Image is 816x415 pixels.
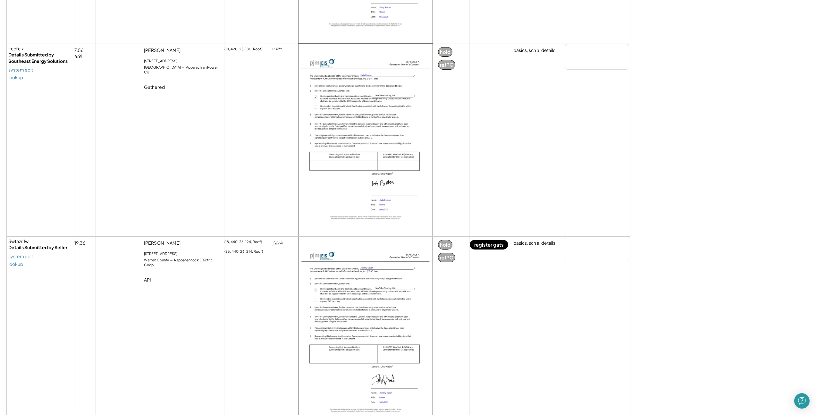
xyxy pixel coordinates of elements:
div: (18, 420, 25, 180, Roof) [224,47,267,54]
button: hold [438,47,452,57]
div: [GEOGRAPHIC_DATA] — Appalachian Power Co [144,65,224,75]
div: [PERSON_NAME] [144,240,185,250]
img: 6i2L8IAAAAGSURBVAMAjq3py+lON8gAAAAASUVORK5CYII= [272,44,285,57]
div: (18, 440, 26, 124, Roof) [224,240,267,246]
div: Warren County — Rappahannock Electric Coop [144,258,224,267]
div: (26, 440, 26, 214, Roof) [224,250,268,256]
button: register gats [470,240,508,250]
div: [STREET_ADDRESS] [144,251,182,258]
div: Gathered [144,84,170,94]
div: basics, sch a, details [513,47,555,54]
button: reJPG [438,253,455,262]
div: 19.36 [74,240,90,250]
div: itccfcix [8,46,72,52]
button: hold [438,240,452,250]
div: 3wtazn1w [8,238,72,245]
a: system edit [8,254,33,258]
div: API [144,277,156,286]
div: [STREET_ADDRESS] [144,58,182,65]
a: system edit [8,67,33,72]
button: reJPG [438,60,455,70]
a: lookup [8,262,23,266]
a: lookup [8,75,23,80]
div: Open Intercom Messenger [794,393,810,409]
div: Details Submitted by Seller [8,244,72,251]
div: [PERSON_NAME] [144,47,185,57]
div: 7.56 6.91 [74,47,88,60]
div: Details Submitted by Southeast Energy Solutions [8,52,72,64]
div: basics, sch a, details [513,240,555,246]
img: 6hvUOgAAAAZJREFUAwCbIXzQ4PXFMgAAAABJRU5ErkJggg== [272,237,285,250]
img: schaitccfcix20250904.jpg [299,44,433,236]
